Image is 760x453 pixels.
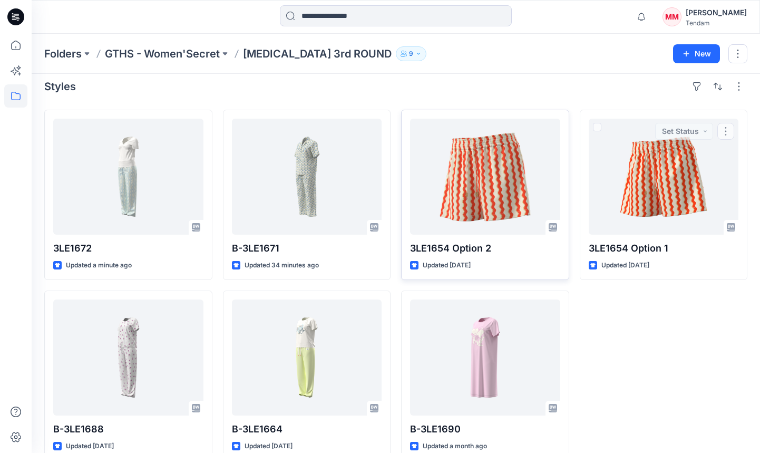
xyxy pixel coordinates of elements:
[243,46,392,61] p: [MEDICAL_DATA] 3rd ROUND
[410,119,560,235] a: 3LE1654 Option 2
[53,241,203,256] p: 3LE1672
[66,260,132,271] p: Updated a minute ago
[423,441,487,452] p: Updated a month ago
[410,422,560,437] p: B-3LE1690
[232,422,382,437] p: B-3LE1664
[53,119,203,235] a: 3LE1672
[44,46,82,61] a: Folders
[662,7,681,26] div: MM
[232,241,382,256] p: B-3LE1671
[409,48,413,60] p: 9
[673,44,720,63] button: New
[44,80,76,93] h4: Styles
[601,260,649,271] p: Updated [DATE]
[410,300,560,416] a: B-3LE1690
[410,241,560,256] p: 3LE1654 Option 2
[53,300,203,416] a: B-3LE1688
[423,260,471,271] p: Updated [DATE]
[589,241,739,256] p: 3LE1654 Option 1
[686,6,747,19] div: [PERSON_NAME]
[245,260,319,271] p: Updated 34 minutes ago
[686,19,747,27] div: Tendam
[232,119,382,235] a: B-3LE1671
[232,300,382,416] a: B-3LE1664
[53,422,203,437] p: B-3LE1688
[66,441,114,452] p: Updated [DATE]
[245,441,293,452] p: Updated [DATE]
[105,46,220,61] a: GTHS - Women'Secret
[589,119,739,235] a: 3LE1654 Option 1
[396,46,426,61] button: 9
